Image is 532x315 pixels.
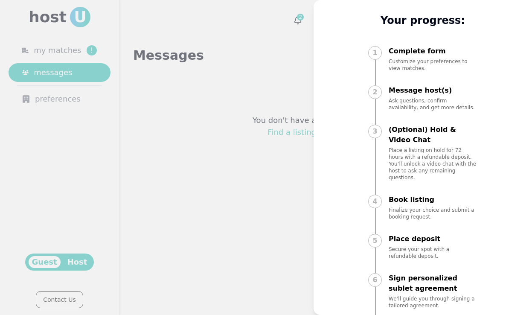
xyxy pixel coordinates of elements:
div: 3 [368,125,382,138]
p: (Optional) Hold & Video Chat [389,125,477,145]
p: Place a listing on hold for 72 hours with a refundable deposit. You’ll unlock a video chat with t... [389,147,477,181]
p: Customize your preferences to view matches. [389,58,477,72]
div: 6 [368,273,382,287]
div: 2 [368,85,382,99]
div: 5 [368,234,382,248]
p: We’ll guide you through signing a tailored agreement. [389,295,477,309]
div: 4 [368,195,382,208]
p: Secure your spot with a refundable deposit. [389,246,477,260]
p: Ask questions, confirm availability, and get more details. [389,97,477,111]
p: Complete form [389,46,477,56]
p: Sign personalized sublet agreement [389,273,477,294]
p: Finalize your choice and submit a booking request. [389,207,477,220]
p: Your progress: [368,14,477,27]
div: 1 [368,46,382,60]
p: Place deposit [389,234,477,244]
p: Book listing [389,195,477,205]
p: Message host(s) [389,85,477,96]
